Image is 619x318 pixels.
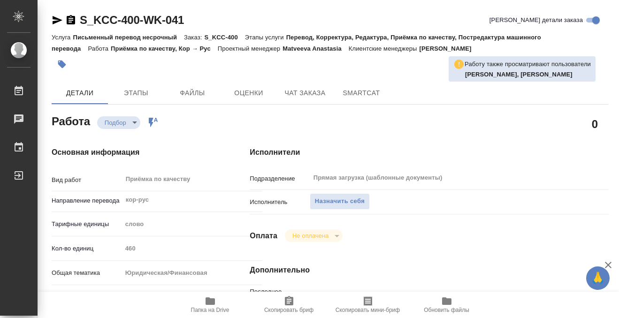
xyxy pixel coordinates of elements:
[283,87,328,99] span: Чат заказа
[52,220,122,229] p: Тарифные единицы
[336,307,400,313] span: Скопировать мини-бриф
[290,232,331,240] button: Не оплачена
[204,34,245,41] p: S_KCC-400
[590,268,606,288] span: 🙏
[52,34,541,52] p: Перевод, Корректура, Редактура, Приёмка по качеству, Постредактура машинного перевода
[285,229,343,242] div: Подбор
[264,307,313,313] span: Скопировать бриф
[250,292,329,318] button: Скопировать бриф
[586,266,610,290] button: 🙏
[250,287,309,306] p: Последнее изменение
[97,116,140,129] div: Подбор
[420,45,479,52] p: [PERSON_NAME]
[218,45,283,52] p: Проектный менеджер
[250,174,309,183] p: Подразделение
[250,147,609,158] h4: Исполнители
[57,87,102,99] span: Детали
[73,34,184,41] p: Письменный перевод несрочный
[310,193,370,210] button: Назначить себя
[245,34,286,41] p: Этапы услуги
[339,87,384,99] span: SmartCat
[122,289,263,305] div: Счета, акты, чеки, командировочные и таможенные документы
[592,116,598,132] h2: 0
[250,230,277,242] h4: Оплата
[184,34,204,41] p: Заказ:
[111,45,218,52] p: Приёмка по качеству, Кор → Рус
[310,289,579,303] input: Пустое поле
[465,60,591,69] p: Работу также просматривают пользователи
[315,196,365,207] span: Назначить себя
[52,147,212,158] h4: Основная информация
[283,45,349,52] p: Matveeva Anastasia
[52,112,90,129] h2: Работа
[65,15,76,26] button: Скопировать ссылку
[489,15,583,25] span: [PERSON_NAME] детали заказа
[114,87,159,99] span: Этапы
[170,87,215,99] span: Файлы
[52,175,122,185] p: Вид работ
[465,70,591,79] p: Любицкая Ольга, Алилекова Валерия
[329,292,407,318] button: Скопировать мини-бриф
[52,268,122,278] p: Общая тематика
[465,71,573,78] b: [PERSON_NAME], [PERSON_NAME]
[52,15,63,26] button: Скопировать ссылку для ЯМессенджера
[52,196,122,205] p: Направление перевода
[250,265,609,276] h4: Дополнительно
[52,244,122,253] p: Кол-во единиц
[191,307,229,313] span: Папка на Drive
[52,54,72,75] button: Добавить тэг
[171,292,250,318] button: Папка на Drive
[52,34,73,41] p: Услуга
[122,265,263,281] div: Юридическая/Финансовая
[250,197,309,207] p: Исполнитель
[122,216,263,232] div: слово
[102,119,129,127] button: Подбор
[424,307,469,313] span: Обновить файлы
[122,242,263,255] input: Пустое поле
[88,45,111,52] p: Работа
[80,14,184,26] a: S_KCC-400-WK-041
[226,87,271,99] span: Оценки
[349,45,420,52] p: Клиентские менеджеры
[407,292,486,318] button: Обновить файлы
